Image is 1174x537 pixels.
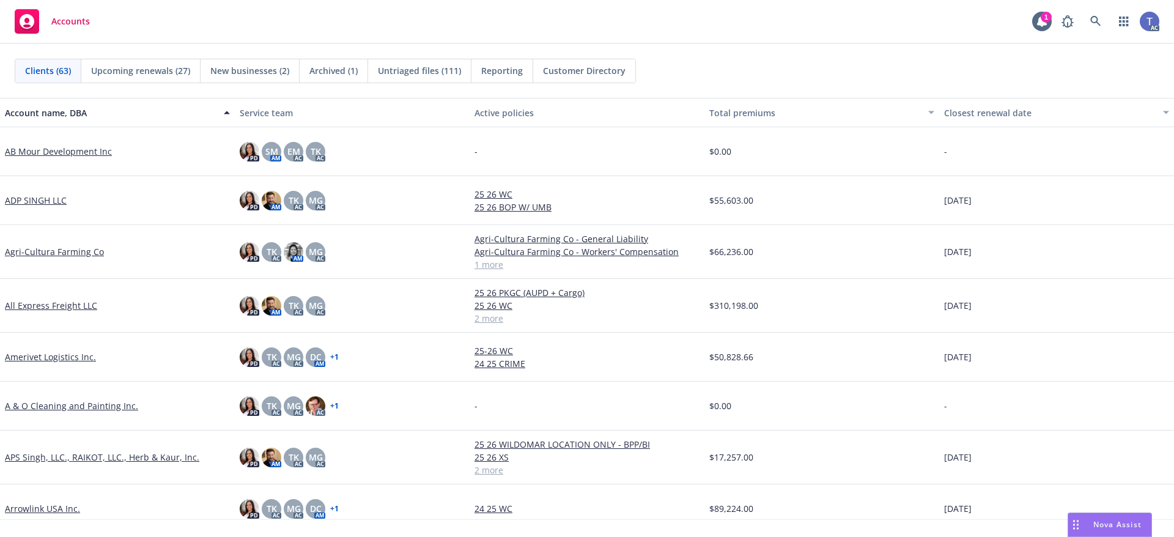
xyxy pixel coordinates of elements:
[235,98,470,127] button: Service team
[5,194,67,207] a: ADP SINGH LLC
[709,350,753,363] span: $50,828.66
[262,296,281,316] img: photo
[1068,513,1152,537] button: Nova Assist
[287,145,300,158] span: EM
[944,145,947,158] span: -
[709,245,753,258] span: $66,236.00
[944,502,972,515] span: [DATE]
[944,350,972,363] span: [DATE]
[378,64,461,77] span: Untriaged files (111)
[289,194,299,207] span: TK
[474,201,700,213] a: 25 26 BOP W/ UMB
[474,299,700,312] a: 25 26 WC
[330,354,339,361] a: + 1
[944,399,947,412] span: -
[5,299,97,312] a: All Express Freight LLC
[240,106,465,119] div: Service team
[474,502,700,515] a: 24 25 WC
[10,4,95,39] a: Accounts
[287,350,301,363] span: MG
[240,347,259,367] img: photo
[944,245,972,258] span: [DATE]
[474,399,478,412] span: -
[309,299,323,312] span: MG
[709,502,753,515] span: $89,224.00
[1068,513,1084,536] div: Drag to move
[310,502,322,515] span: DC
[474,145,478,158] span: -
[474,232,700,245] a: Agri-Cultura Farming Co - General Liability
[1140,12,1159,31] img: photo
[1055,9,1080,34] a: Report a Bug
[311,145,321,158] span: TK
[306,396,325,416] img: photo
[309,194,323,207] span: MG
[309,64,358,77] span: Archived (1)
[240,296,259,316] img: photo
[474,438,700,451] a: 25 26 WILDOMAR LOCATION ONLY - BPP/BI
[240,242,259,262] img: photo
[939,98,1174,127] button: Closest renewal date
[91,64,190,77] span: Upcoming renewals (27)
[944,451,972,464] span: [DATE]
[704,98,939,127] button: Total premiums
[944,299,972,312] span: [DATE]
[210,64,289,77] span: New businesses (2)
[240,142,259,161] img: photo
[5,106,216,119] div: Account name, DBA
[709,145,731,158] span: $0.00
[709,451,753,464] span: $17,257.00
[709,299,758,312] span: $310,198.00
[5,245,104,258] a: Agri-Cultura Farming Co
[287,399,301,412] span: MG
[287,502,301,515] span: MG
[240,191,259,210] img: photo
[474,312,700,325] a: 2 more
[240,499,259,519] img: photo
[474,188,700,201] a: 25 26 WC
[944,194,972,207] span: [DATE]
[709,399,731,412] span: $0.00
[709,194,753,207] span: $55,603.00
[240,448,259,467] img: photo
[5,502,80,515] a: Arrowlink USA Inc.
[543,64,626,77] span: Customer Directory
[309,245,323,258] span: MG
[284,242,303,262] img: photo
[474,258,700,271] a: 1 more
[267,399,277,412] span: TK
[474,357,700,370] a: 24 25 CRIME
[474,344,700,357] a: 25-26 WC
[309,451,323,464] span: MG
[267,245,277,258] span: TK
[51,17,90,26] span: Accounts
[25,64,71,77] span: Clients (63)
[310,350,322,363] span: DC
[289,451,299,464] span: TK
[289,299,299,312] span: TK
[240,396,259,416] img: photo
[1093,519,1142,530] span: Nova Assist
[330,505,339,513] a: + 1
[474,106,700,119] div: Active policies
[5,350,96,363] a: Amerivet Logistics Inc.
[474,451,700,464] a: 25 26 XS
[267,350,277,363] span: TK
[267,502,277,515] span: TK
[5,451,199,464] a: APS Singh, LLC., RAIKOT, LLC., Herb & Kaur, Inc.
[262,448,281,467] img: photo
[5,399,138,412] a: A & O Cleaning and Painting Inc.
[1041,12,1052,23] div: 1
[330,402,339,410] a: + 1
[470,98,704,127] button: Active policies
[265,145,278,158] span: SM
[1084,9,1108,34] a: Search
[1112,9,1136,34] a: Switch app
[474,286,700,299] a: 25 26 PKGC (AUPD + Cargo)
